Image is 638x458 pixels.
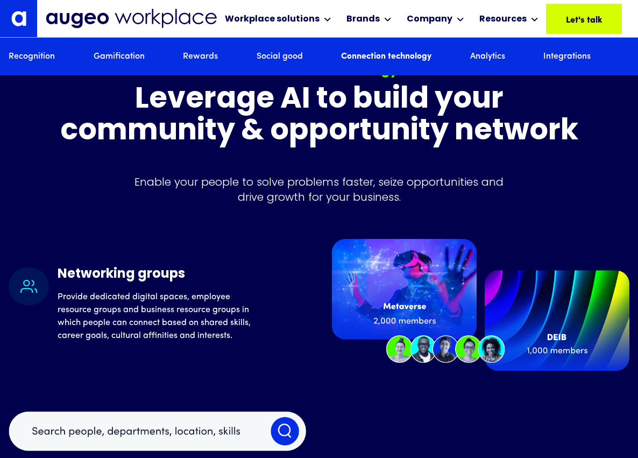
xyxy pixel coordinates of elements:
[11,11,26,26] img: Augeo's "a" monogram decorative logo in white.
[125,174,513,205] p: Enable your people to solve problems faster, seize opportunities and drive growth for your business.
[58,267,264,281] h4: Networking groups
[546,4,622,34] a: Let's talk
[225,13,320,26] div: Workplace solutions
[470,51,505,62] a: Analytics
[341,51,431,62] a: Connection technology
[257,51,303,62] a: Social good
[407,13,452,26] div: Company
[58,291,264,342] p: Provide dedicated digital spaces, employee resource groups and business resource groups in which ...
[56,84,582,149] h3: Leverage AI to build your community & opportunity network
[94,51,145,62] a: Gamification
[479,13,527,26] div: Resources
[183,51,218,62] a: Rewards
[46,9,217,29] img: Augeo Workplace business unit full logo in mignight blue.
[543,51,591,62] a: Integrations
[346,13,380,26] div: Brands
[9,51,55,62] a: Recognition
